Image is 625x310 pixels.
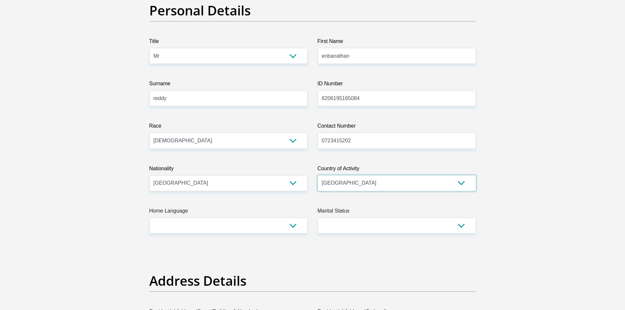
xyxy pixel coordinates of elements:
[318,165,476,175] label: Country of Activity
[318,80,476,90] label: ID Number
[318,207,476,217] label: Marital Status
[318,122,476,133] label: Contact Number
[318,90,476,106] input: ID Number
[318,48,476,64] input: First Name
[318,37,476,48] label: First Name
[149,273,476,289] h2: Address Details
[149,207,308,217] label: Home Language
[318,133,476,149] input: Contact Number
[149,165,308,175] label: Nationality
[149,80,308,90] label: Surname
[149,122,308,133] label: Race
[149,90,308,106] input: Surname
[149,37,308,48] label: Title
[149,3,476,18] h2: Personal Details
